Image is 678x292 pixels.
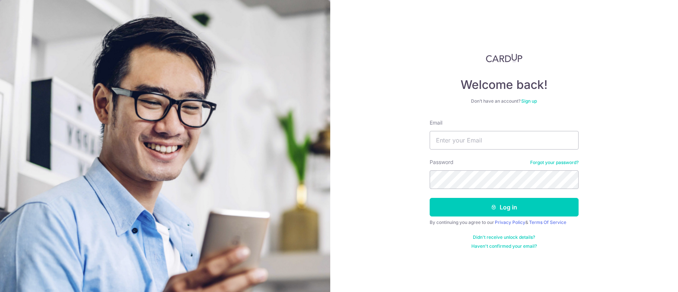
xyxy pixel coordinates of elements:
div: Don’t have an account? [430,98,579,104]
a: Didn't receive unlock details? [473,234,535,240]
a: Terms Of Service [529,219,566,225]
input: Enter your Email [430,131,579,150]
a: Haven't confirmed your email? [471,243,537,249]
div: By continuing you agree to our & [430,219,579,225]
a: Privacy Policy [495,219,525,225]
img: CardUp Logo [486,54,522,62]
label: Password [430,158,453,166]
a: Forgot your password? [530,160,579,166]
button: Log in [430,198,579,216]
a: Sign up [521,98,537,104]
label: Email [430,119,442,126]
h4: Welcome back! [430,77,579,92]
